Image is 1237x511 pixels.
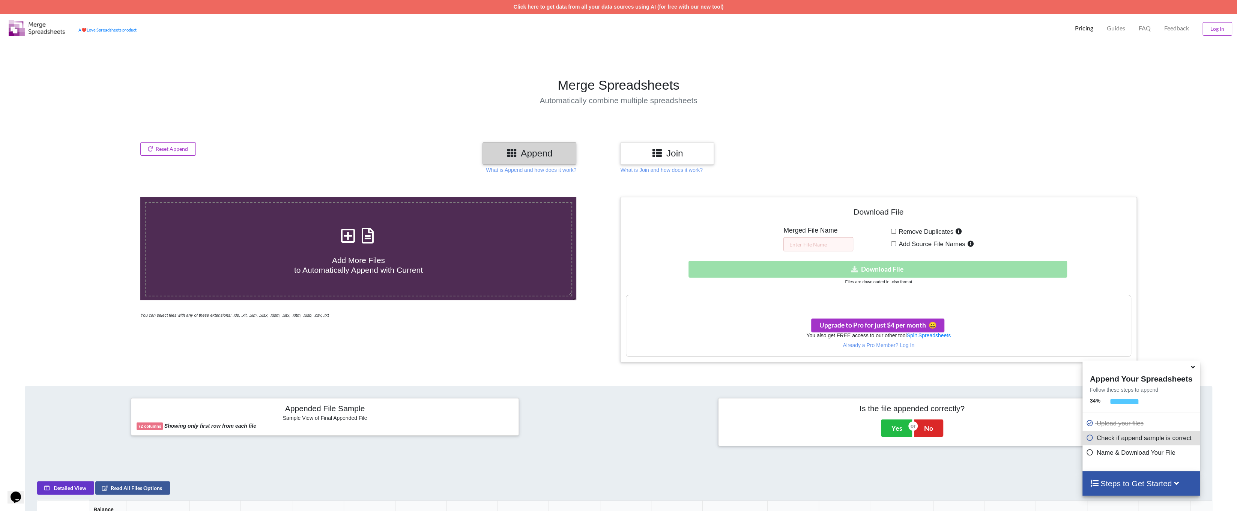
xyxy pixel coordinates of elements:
h5: Merged File Name [783,227,853,234]
span: Upgrade to Pro for just $4 per month [819,321,936,329]
button: Upgrade to Pro for just $4 per monthsmile [811,319,944,332]
span: Add Source File Names [896,240,965,248]
a: Split Spreadsheets [906,332,951,338]
a: Click here to get data from all your data sources using AI (for free with our new tool) [514,4,724,10]
p: Upload your files [1086,419,1198,428]
p: Guides [1107,24,1125,32]
input: Enter File Name [783,237,853,251]
span: Add More Files to Automatically Append with Current [294,256,423,274]
span: Remove Duplicates [896,228,953,235]
p: Name & Download Your File [1086,448,1198,457]
button: Yes [881,419,912,437]
button: Reset Append [140,142,196,156]
button: Read All Files Options [95,481,170,494]
p: Follow these steps to append [1082,386,1200,394]
p: Pricing [1075,24,1093,32]
button: Detailed View [37,481,94,494]
b: 34 % [1090,398,1100,404]
h4: Is the file appended correctly? [724,404,1100,413]
iframe: chat widget [8,481,32,503]
button: No [914,419,943,437]
span: smile [926,321,936,329]
p: Check if append sample is correct [1086,433,1198,443]
small: Files are downloaded in .xlsx format [845,280,912,284]
h3: Join [626,148,708,159]
h6: Sample View of Final Appended File [137,415,513,422]
p: FAQ [1139,24,1151,32]
h3: Your files are more than 1 MB [626,299,1130,307]
i: You can select files with any of these extensions: .xls, .xlt, .xlm, .xlsx, .xlsm, .xltx, .xltm, ... [140,313,329,317]
h4: Append Your Spreadsheets [1082,372,1200,383]
img: Logo.png [9,20,65,36]
h6: You also get FREE access to our other tool [626,332,1130,339]
h4: Appended File Sample [137,404,513,414]
h3: Append [488,148,571,159]
b: 72 columns [138,424,161,428]
button: Log In [1202,22,1232,36]
span: heart [81,27,87,32]
b: Showing only first row from each file [164,423,256,429]
p: What is Join and how does it work? [620,166,702,174]
p: What is Append and how does it work? [486,166,576,174]
h4: Steps to Get Started [1090,479,1192,488]
p: Already a Pro Member? Log In [626,341,1130,349]
h4: Download File [626,203,1131,224]
a: AheartLove Spreadsheets product [78,27,137,32]
span: Feedback [1164,25,1189,31]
